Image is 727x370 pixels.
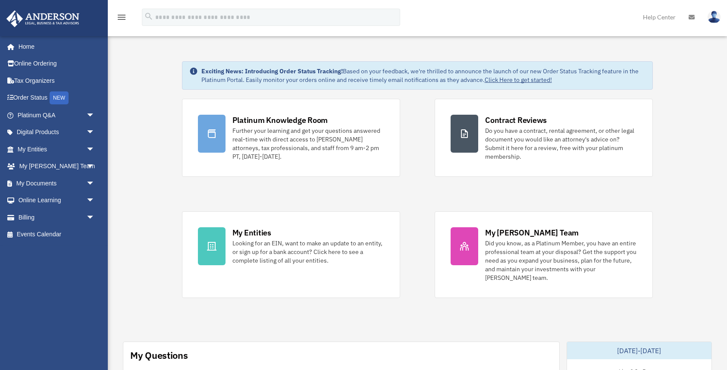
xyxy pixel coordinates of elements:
[86,209,103,226] span: arrow_drop_down
[116,12,127,22] i: menu
[6,124,108,141] a: Digital Productsarrow_drop_down
[6,89,108,107] a: Order StatusNEW
[86,192,103,210] span: arrow_drop_down
[6,175,108,192] a: My Documentsarrow_drop_down
[485,126,637,161] div: Do you have a contract, rental agreement, or other legal document you would like an attorney's ad...
[182,99,400,177] a: Platinum Knowledge Room Further your learning and get your questions answered real-time with dire...
[130,349,188,362] div: My Questions
[201,67,646,84] div: Based on your feedback, we're thrilled to announce the launch of our new Order Status Tracking fe...
[86,107,103,124] span: arrow_drop_down
[6,209,108,226] a: Billingarrow_drop_down
[708,11,721,23] img: User Pic
[6,38,103,55] a: Home
[6,226,108,243] a: Events Calendar
[116,15,127,22] a: menu
[232,115,328,125] div: Platinum Knowledge Room
[232,126,384,161] div: Further your learning and get your questions answered real-time with direct access to [PERSON_NAM...
[86,141,103,158] span: arrow_drop_down
[232,239,384,265] div: Looking for an EIN, want to make an update to an entity, or sign up for a bank account? Click her...
[567,342,712,359] div: [DATE]-[DATE]
[485,227,579,238] div: My [PERSON_NAME] Team
[435,99,653,177] a: Contract Reviews Do you have a contract, rental agreement, or other legal document you would like...
[6,55,108,72] a: Online Ordering
[435,211,653,298] a: My [PERSON_NAME] Team Did you know, as a Platinum Member, you have an entire professional team at...
[182,211,400,298] a: My Entities Looking for an EIN, want to make an update to an entity, or sign up for a bank accoun...
[6,158,108,175] a: My [PERSON_NAME] Teamarrow_drop_down
[6,107,108,124] a: Platinum Q&Aarrow_drop_down
[86,158,103,176] span: arrow_drop_down
[50,91,69,104] div: NEW
[86,175,103,192] span: arrow_drop_down
[201,67,343,75] strong: Exciting News: Introducing Order Status Tracking!
[232,227,271,238] div: My Entities
[6,192,108,209] a: Online Learningarrow_drop_down
[485,76,552,84] a: Click Here to get started!
[144,12,154,21] i: search
[6,72,108,89] a: Tax Organizers
[485,239,637,282] div: Did you know, as a Platinum Member, you have an entire professional team at your disposal? Get th...
[485,115,547,125] div: Contract Reviews
[86,124,103,141] span: arrow_drop_down
[6,141,108,158] a: My Entitiesarrow_drop_down
[4,10,82,27] img: Anderson Advisors Platinum Portal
